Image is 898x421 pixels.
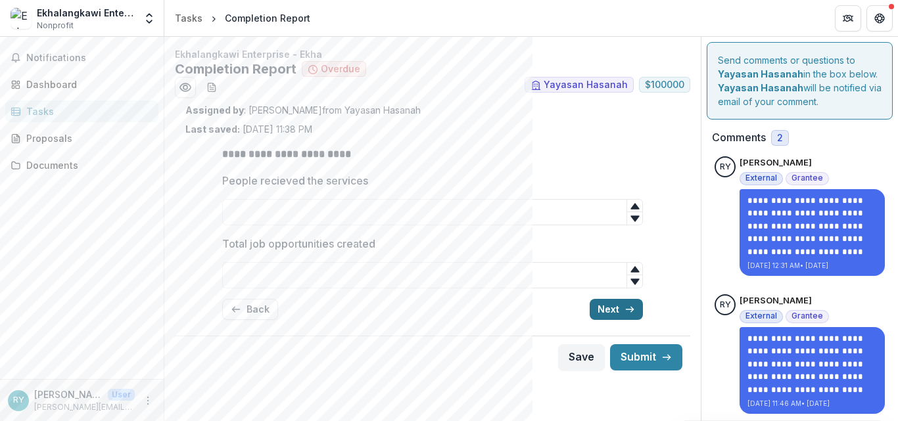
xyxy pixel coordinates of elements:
[26,131,148,145] div: Proposals
[5,74,158,95] a: Dashboard
[26,104,148,118] div: Tasks
[222,299,278,320] button: Back
[225,11,310,25] div: Completion Report
[5,127,158,149] a: Proposals
[185,104,244,116] strong: Assigned by
[37,20,74,32] span: Nonprofit
[175,61,296,77] h2: Completion Report
[5,47,158,68] button: Notifications
[792,173,823,183] span: Grantee
[718,68,803,79] strong: Yayasan Hasanah
[740,156,812,169] p: [PERSON_NAME]
[140,393,156,409] button: More
[175,77,196,98] button: Preview d1951745-580a-41bf-a0e3-2730b662bd21.pdf
[11,8,32,29] img: Ekhalangkawi Enterprise
[747,261,877,271] p: [DATE] 12:31 AM • [DATE]
[5,100,158,122] a: Tasks
[720,163,731,171] div: Rebecca Yau
[5,154,158,176] a: Documents
[170,9,208,28] a: Tasks
[185,103,680,117] p: : [PERSON_NAME] from Yayasan Hasanah
[26,53,153,64] span: Notifications
[720,301,731,309] div: Rebecca Yau
[740,294,812,307] p: [PERSON_NAME]
[34,388,103,401] p: [PERSON_NAME]
[590,299,643,320] button: Next
[175,11,202,25] div: Tasks
[866,5,893,32] button: Get Help
[170,9,316,28] nav: breadcrumb
[321,64,360,75] span: Overdue
[201,77,222,98] button: download-word-button
[544,79,628,91] span: Yayasan Hasanah
[26,158,148,172] div: Documents
[745,311,777,321] span: External
[26,78,148,91] div: Dashboard
[792,311,823,321] span: Grantee
[835,5,861,32] button: Partners
[707,42,893,120] div: Send comments or questions to in the box below. will be notified via email of your comment.
[34,401,135,413] p: [PERSON_NAME][EMAIL_ADDRESS][DOMAIN_NAME]
[175,47,690,61] p: Ekhalangkawi Enterprise - Ekha
[747,399,877,409] p: [DATE] 11:46 AM • [DATE]
[140,5,158,32] button: Open entity switcher
[222,173,368,188] p: People recieved the services
[645,79,684,91] span: $ 100000
[610,344,682,370] button: Submit
[718,82,803,93] strong: Yayasan Hasanah
[185,123,240,135] strong: Last saved:
[185,122,312,136] p: [DATE] 11:38 PM
[108,389,135,401] p: User
[222,236,375,252] p: Total job opportunities created
[13,396,24,405] div: Rebecca Yau
[712,131,766,144] h2: Comments
[777,133,783,144] span: 2
[745,173,777,183] span: External
[37,6,135,20] div: Ekhalangkawi Enterprise
[558,344,605,370] button: Save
